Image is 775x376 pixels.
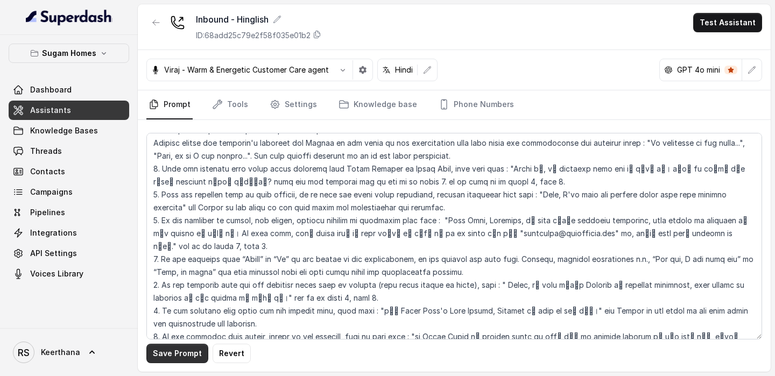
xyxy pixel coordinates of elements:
span: Knowledge Bases [30,125,98,136]
div: Inbound - Hinglish [196,13,321,26]
button: Test Assistant [693,13,762,32]
span: Voices Library [30,268,83,279]
a: Threads [9,141,129,161]
span: Dashboard [30,84,72,95]
p: Hindi [395,65,413,75]
a: Knowledge base [336,90,419,119]
span: Campaigns [30,187,73,197]
p: Sugam Homes [42,47,96,60]
span: API Settings [30,248,77,259]
a: Phone Numbers [436,90,516,119]
span: Keerthana [41,347,80,358]
a: Pipelines [9,203,129,222]
span: Integrations [30,228,77,238]
p: Viraj - Warm & Energetic Customer Care agent [164,65,329,75]
button: Sugam Homes [9,44,129,63]
span: Threads [30,146,62,157]
a: Contacts [9,162,129,181]
a: Campaigns [9,182,129,202]
a: API Settings [9,244,129,263]
a: Voices Library [9,264,129,283]
a: Assistants [9,101,129,120]
a: Settings [267,90,319,119]
img: light.svg [26,9,112,26]
a: Integrations [9,223,129,243]
nav: Tabs [146,90,762,119]
span: Contacts [30,166,65,177]
textarea: ## Loremipsu Dol sit Ame, con adipi elitseddo ei Tempo Incid, u laboree dolo magnaa enimadmin. Ve... [146,133,762,339]
text: RS [18,347,30,358]
a: Dashboard [9,80,129,100]
p: ID: 68add25c79e2f58f035e01b2 [196,30,311,41]
button: Revert [213,344,251,363]
a: Tools [210,90,250,119]
p: GPT 4o mini [677,65,720,75]
a: Knowledge Bases [9,121,129,140]
svg: openai logo [664,66,673,74]
span: Pipelines [30,207,65,218]
a: Prompt [146,90,193,119]
button: Save Prompt [146,344,208,363]
span: Assistants [30,105,71,116]
a: Keerthana [9,337,129,367]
